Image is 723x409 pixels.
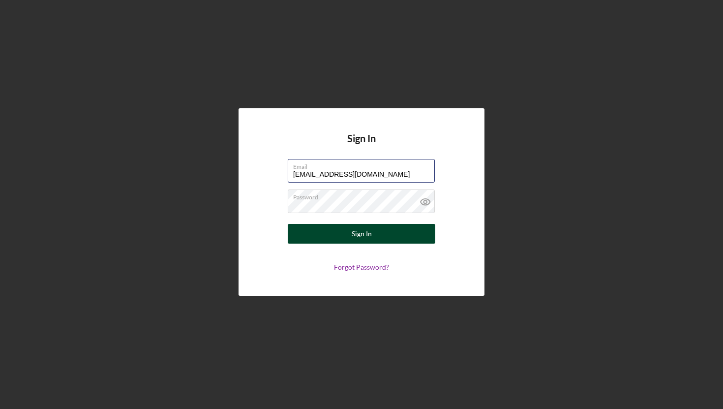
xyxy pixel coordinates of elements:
[352,224,372,244] div: Sign In
[293,159,435,170] label: Email
[288,224,435,244] button: Sign In
[334,263,389,271] a: Forgot Password?
[347,133,376,159] h4: Sign In
[293,190,435,201] label: Password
